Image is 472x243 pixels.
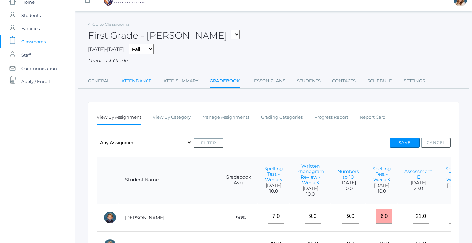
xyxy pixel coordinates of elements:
[404,186,432,191] span: 27.0
[296,191,324,197] span: 10.0
[202,111,249,124] a: Manage Assignments
[103,211,117,224] div: Nolan Alstot
[88,30,240,41] h2: First Grade - [PERSON_NAME]
[153,111,191,124] a: View By Category
[125,215,164,220] a: [PERSON_NAME]
[390,138,420,148] button: Save
[251,74,285,88] a: Lesson Plans
[21,9,41,22] span: Students
[372,188,391,194] span: 10.0
[337,169,359,180] a: Numbers to 10
[314,111,348,124] a: Progress Report
[360,111,386,124] a: Report Card
[297,74,321,88] a: Students
[92,22,129,27] a: Go to Classrooms
[210,74,240,89] a: Gradebook
[97,111,141,125] a: View By Assignment
[118,157,219,204] th: Student Name
[261,111,303,124] a: Grading Categories
[445,166,464,183] a: Spelling Test - Week 4
[445,188,464,194] span: 10.0
[445,183,464,188] span: [DATE]
[367,74,392,88] a: Schedule
[88,74,110,88] a: General
[372,166,391,183] a: Spelling Test - Week 3
[337,186,359,191] span: 10.0
[404,74,425,88] a: Settings
[372,183,391,188] span: [DATE]
[421,138,451,148] button: Cancel
[332,74,356,88] a: Contacts
[88,46,124,52] span: [DATE]-[DATE]
[21,62,57,75] span: Communication
[404,180,432,186] span: [DATE]
[296,163,324,186] a: Written Phonogram Review - Week 3
[264,183,283,188] span: [DATE]
[21,48,31,62] span: Staff
[21,75,50,88] span: Apply / Enroll
[264,166,283,183] a: Spelling Test - Week 5
[194,138,223,148] button: Filter
[296,186,324,191] span: [DATE]
[264,188,283,194] span: 10.0
[337,180,359,186] span: [DATE]
[163,74,198,88] a: Attd Summary
[21,22,40,35] span: Families
[21,35,46,48] span: Classrooms
[219,157,258,204] th: Gradebook Avg
[88,57,459,65] div: Grade: 1st Grade
[121,74,152,88] a: Attendance
[404,169,432,180] a: Assessment E
[219,204,258,231] td: 90%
